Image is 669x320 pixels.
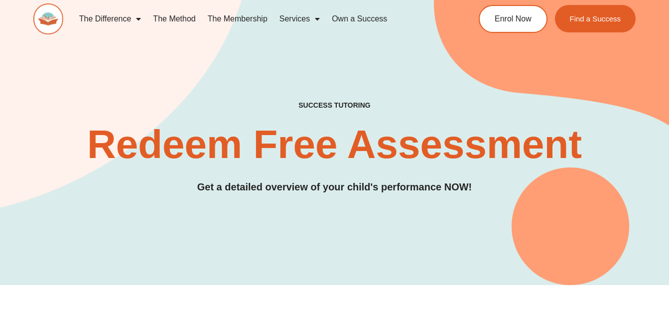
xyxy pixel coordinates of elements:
[273,7,326,30] a: Services
[73,7,444,30] nav: Menu
[73,7,147,30] a: The Difference
[202,7,273,30] a: The Membership
[246,101,424,110] h4: SUCCESS TUTORING​
[33,125,636,164] h2: Redeem Free Assessment
[479,5,547,33] a: Enrol Now
[554,5,636,32] a: Find a Success
[495,15,532,23] span: Enrol Now
[326,7,393,30] a: Own a Success
[569,15,621,22] span: Find a Success
[147,7,201,30] a: The Method
[33,179,636,195] h3: Get a detailed overview of your child's performance NOW!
